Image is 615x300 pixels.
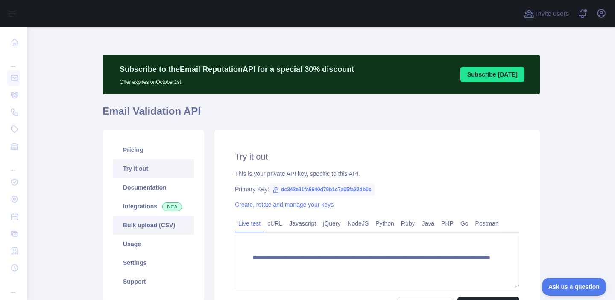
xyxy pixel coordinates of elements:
div: Primary Key: [235,185,519,193]
a: Usage [113,235,194,253]
a: Support [113,272,194,291]
a: jQuery [319,217,344,230]
button: Invite users [522,7,571,21]
a: PHP [438,217,457,230]
a: Bulk upload (CSV) [113,216,194,235]
a: Python [372,217,398,230]
a: Pricing [113,140,194,159]
div: ... [7,156,20,173]
a: Java [419,217,438,230]
h2: Try it out [235,151,519,163]
p: Offer expires on October 1st. [120,75,354,86]
a: Live test [235,217,264,230]
div: ... [7,277,20,294]
a: Ruby [398,217,419,230]
a: Try it out [113,159,194,178]
p: Subscribe to the Email Reputation API for a special 30 % discount [120,63,354,75]
a: Postman [472,217,502,230]
h1: Email Validation API [102,104,540,125]
a: Documentation [113,178,194,197]
a: Create, rotate and manage your keys [235,201,334,208]
iframe: Toggle Customer Support [542,278,606,296]
a: Settings [113,253,194,272]
a: NodeJS [344,217,372,230]
span: Invite users [536,9,569,19]
div: ... [7,51,20,68]
a: cURL [264,217,286,230]
a: Integrations New [113,197,194,216]
span: dc343e91fa6640d79b1c7a05fa22db0c [269,183,375,196]
span: New [162,202,182,211]
div: This is your private API key, specific to this API. [235,169,519,178]
a: Go [457,217,472,230]
button: Subscribe [DATE] [460,67,524,82]
a: Javascript [286,217,319,230]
